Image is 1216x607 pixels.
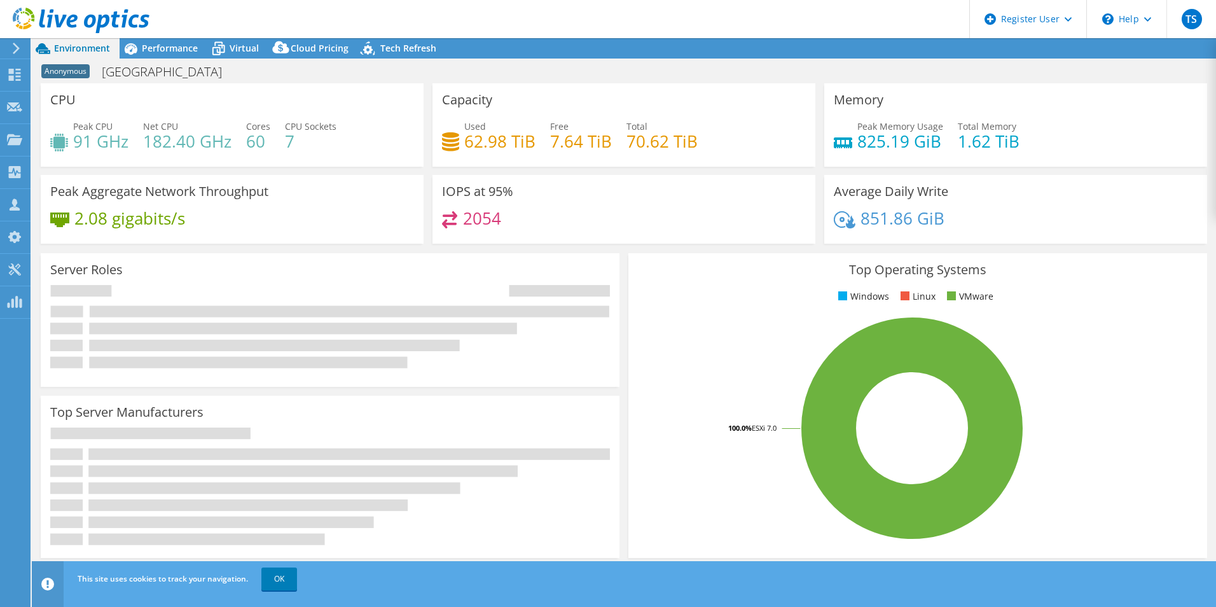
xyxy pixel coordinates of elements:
[958,120,1016,132] span: Total Memory
[728,423,752,433] tspan: 100.0%
[230,42,259,54] span: Virtual
[142,42,198,54] span: Performance
[626,134,698,148] h4: 70.62 TiB
[73,134,128,148] h4: 91 GHz
[958,134,1019,148] h4: 1.62 TiB
[50,185,268,199] h3: Peak Aggregate Network Throughput
[261,568,297,590] a: OK
[860,211,944,225] h4: 851.86 GiB
[246,134,270,148] h4: 60
[50,93,76,107] h3: CPU
[285,134,336,148] h4: 7
[626,120,647,132] span: Total
[50,263,123,277] h3: Server Roles
[752,423,777,433] tspan: ESXi 7.0
[944,290,993,303] li: VMware
[442,93,492,107] h3: Capacity
[463,211,501,225] h4: 2054
[285,120,336,132] span: CPU Sockets
[550,134,612,148] h4: 7.64 TiB
[1102,13,1114,25] svg: \n
[78,573,248,584] span: This site uses cookies to track your navigation.
[442,185,513,199] h3: IOPS at 95%
[54,42,110,54] span: Environment
[834,93,883,107] h3: Memory
[50,405,204,419] h3: Top Server Manufacturers
[857,120,943,132] span: Peak Memory Usage
[834,185,948,199] h3: Average Daily Write
[41,64,90,78] span: Anonymous
[143,120,178,132] span: Net CPU
[550,120,569,132] span: Free
[380,42,436,54] span: Tech Refresh
[857,134,943,148] h4: 825.19 GiB
[464,134,535,148] h4: 62.98 TiB
[143,134,231,148] h4: 182.40 GHz
[73,120,113,132] span: Peak CPU
[74,211,185,225] h4: 2.08 gigabits/s
[897,290,936,303] li: Linux
[464,120,486,132] span: Used
[96,65,242,79] h1: [GEOGRAPHIC_DATA]
[246,120,270,132] span: Cores
[835,290,889,303] li: Windows
[1182,9,1202,29] span: TS
[291,42,349,54] span: Cloud Pricing
[638,263,1198,277] h3: Top Operating Systems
